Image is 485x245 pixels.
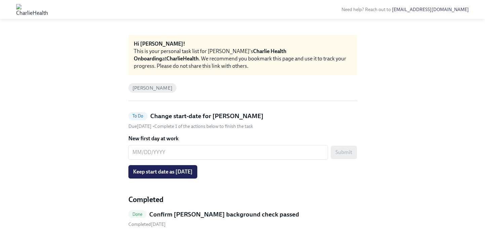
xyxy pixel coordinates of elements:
h5: Change start-date for [PERSON_NAME] [150,112,264,120]
label: New first day at work [128,135,357,142]
a: To DoChange start-date for [PERSON_NAME]Due[DATE] •Complete 1 of the actions below to finish the ... [128,112,357,130]
h4: Completed [128,195,357,205]
h5: Confirm [PERSON_NAME] background check passed [149,210,299,219]
span: To Do [128,113,148,118]
div: This is your personal task list for [PERSON_NAME]'s at . We recommend you bookmark this page and ... [134,48,352,70]
span: Need help? Reach out to [341,7,469,12]
span: Done [128,212,147,217]
span: [PERSON_NAME] [128,86,177,91]
span: Thursday, September 4th 2025, 10:00 am [128,124,153,129]
strong: CharlieHealth [166,55,199,62]
a: DoneConfirm [PERSON_NAME] background check passed Completed[DATE] [128,210,357,228]
a: [EMAIL_ADDRESS][DOMAIN_NAME] [392,7,469,12]
span: Thursday, September 4th 2025, 12:46 pm [128,222,166,227]
span: Keep start date as [DATE] [133,168,193,175]
img: CharlieHealth [16,4,48,15]
button: Keep start date as [DATE] [128,165,197,179]
div: • Complete 1 of the actions below to finish the task [128,123,253,130]
strong: Hi [PERSON_NAME]! [134,41,185,47]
